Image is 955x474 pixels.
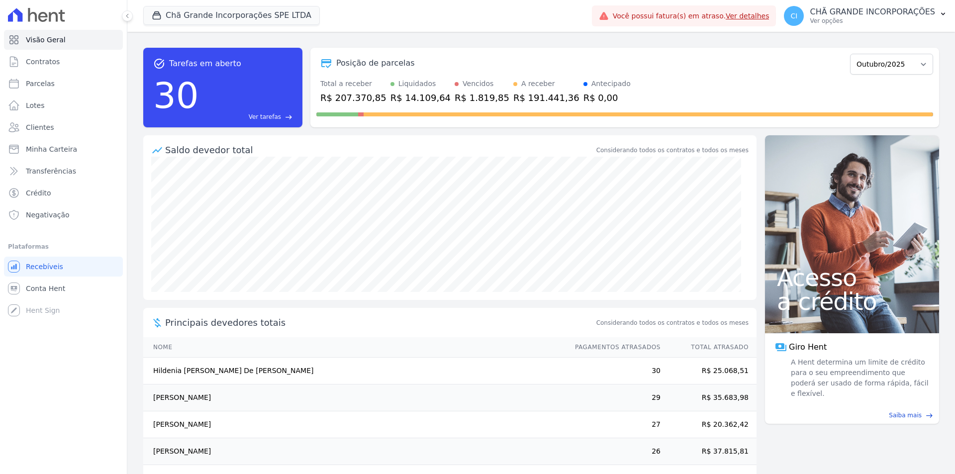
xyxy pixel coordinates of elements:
button: Chã Grande Incorporações SPE LTDA [143,6,320,25]
div: Plataformas [8,241,119,253]
span: Negativação [26,210,70,220]
div: R$ 191.441,36 [513,91,579,104]
span: Transferências [26,166,76,176]
a: Visão Geral [4,30,123,50]
a: Parcelas [4,74,123,94]
button: CI CHÃ GRANDE INCORPORAÇÕES Ver opções [776,2,955,30]
td: [PERSON_NAME] [143,411,566,438]
a: Recebíveis [4,257,123,277]
div: 30 [153,70,199,121]
a: Ver tarefas east [203,112,292,121]
div: R$ 1.819,85 [455,91,509,104]
a: Ver detalhes [726,12,769,20]
td: [PERSON_NAME] [143,384,566,411]
span: Saiba mais [889,411,922,420]
a: Crédito [4,183,123,203]
th: Pagamentos Atrasados [566,337,661,358]
td: 30 [566,358,661,384]
span: Principais devedores totais [165,316,594,329]
div: R$ 207.370,85 [320,91,386,104]
td: R$ 35.683,98 [661,384,757,411]
span: Giro Hent [789,341,827,353]
div: Posição de parcelas [336,57,415,69]
span: Você possui fatura(s) em atraso. [613,11,769,21]
p: Ver opções [810,17,935,25]
td: R$ 37.815,81 [661,438,757,465]
td: 26 [566,438,661,465]
p: CHÃ GRANDE INCORPORAÇÕES [810,7,935,17]
span: Tarefas em aberto [169,58,241,70]
td: 29 [566,384,661,411]
td: R$ 20.362,42 [661,411,757,438]
div: Considerando todos os contratos e todos os meses [596,146,749,155]
div: Vencidos [463,79,493,89]
td: 27 [566,411,661,438]
th: Total Atrasado [661,337,757,358]
a: Contratos [4,52,123,72]
a: Conta Hent [4,279,123,298]
div: Antecipado [591,79,631,89]
th: Nome [143,337,566,358]
span: Clientes [26,122,54,132]
td: [PERSON_NAME] [143,438,566,465]
a: Negativação [4,205,123,225]
span: Lotes [26,100,45,110]
td: Hildenia [PERSON_NAME] De [PERSON_NAME] [143,358,566,384]
div: Total a receber [320,79,386,89]
span: Ver tarefas [249,112,281,121]
div: A receber [521,79,555,89]
div: Saldo devedor total [165,143,594,157]
span: Conta Hent [26,284,65,293]
span: east [926,412,933,419]
a: Clientes [4,117,123,137]
a: Transferências [4,161,123,181]
span: Visão Geral [26,35,66,45]
span: a crédito [777,289,927,313]
span: Recebíveis [26,262,63,272]
span: Contratos [26,57,60,67]
span: Minha Carteira [26,144,77,154]
a: Saiba mais east [771,411,933,420]
span: Parcelas [26,79,55,89]
span: A Hent determina um limite de crédito para o seu empreendimento que poderá ser usado de forma ráp... [789,357,929,399]
div: R$ 0,00 [583,91,631,104]
span: east [285,113,292,121]
span: CI [791,12,798,19]
span: Acesso [777,266,927,289]
span: task_alt [153,58,165,70]
div: Liquidados [398,79,436,89]
a: Minha Carteira [4,139,123,159]
div: R$ 14.109,64 [390,91,451,104]
span: Crédito [26,188,51,198]
td: R$ 25.068,51 [661,358,757,384]
a: Lotes [4,95,123,115]
span: Considerando todos os contratos e todos os meses [596,318,749,327]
